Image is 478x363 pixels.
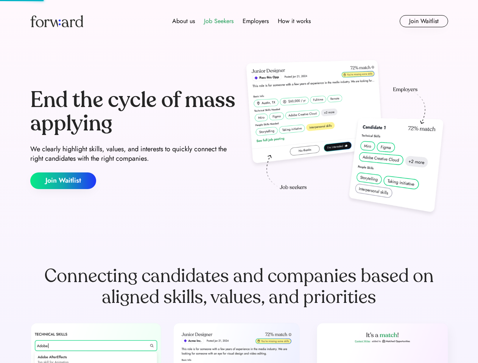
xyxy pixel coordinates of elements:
[30,15,83,27] img: Forward logo
[30,88,236,135] div: End the cycle of mass applying
[30,265,448,308] div: Connecting candidates and companies based on aligned skills, values, and priorities
[400,15,448,27] button: Join Waitlist
[243,17,269,26] div: Employers
[30,172,96,189] button: Join Waitlist
[172,17,195,26] div: About us
[242,57,448,220] img: hero-image.png
[204,17,234,26] div: Job Seekers
[30,144,236,163] div: We clearly highlight skills, values, and interests to quickly connect the right candidates with t...
[278,17,311,26] div: How it works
